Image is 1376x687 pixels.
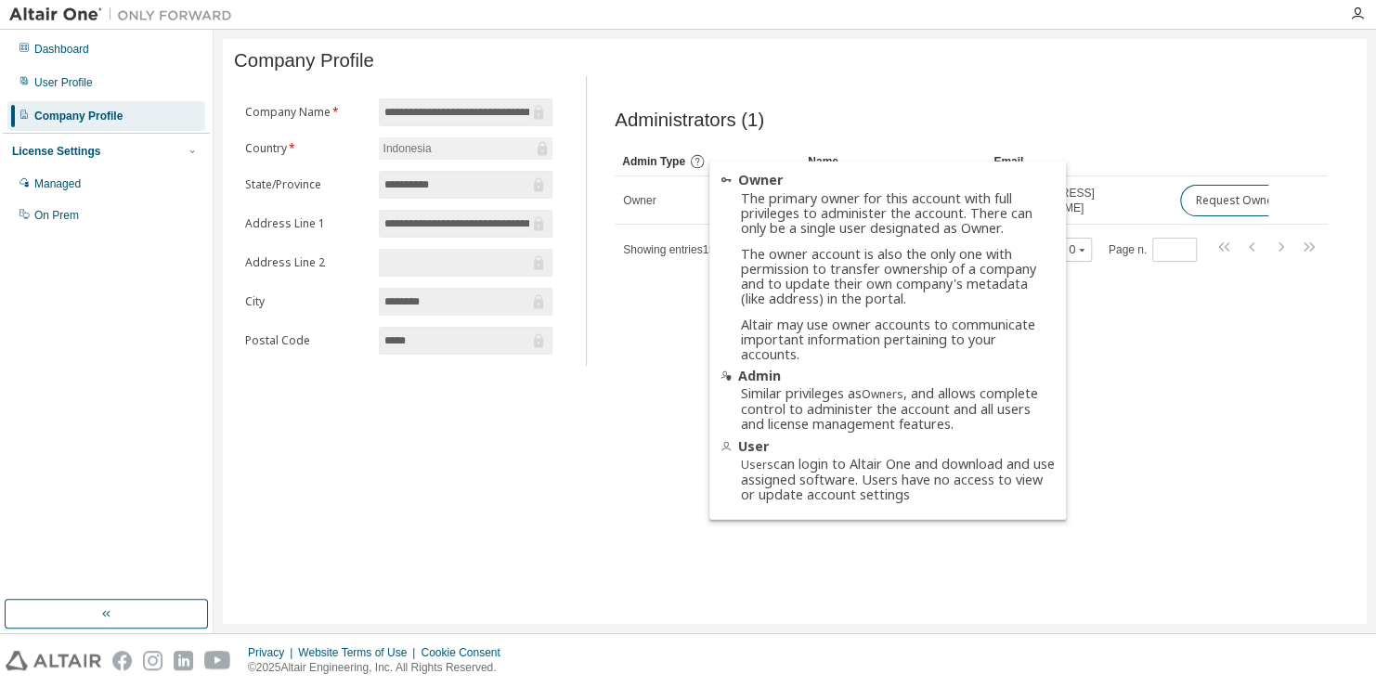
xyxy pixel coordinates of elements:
[298,645,421,660] div: Website Terms of Use
[174,651,193,670] img: linkedin.svg
[34,42,89,57] div: Dashboard
[994,186,1163,215] span: [EMAIL_ADDRESS][DOMAIN_NAME]
[34,75,93,90] div: User Profile
[234,50,374,71] span: Company Profile
[245,216,368,231] label: Address Line 1
[623,243,768,256] span: Showing entries 1 through 1 of 1
[720,368,1055,382] div: Admin
[245,255,368,270] label: Address Line 2
[380,138,434,159] div: Indonesia
[245,333,368,348] label: Postal Code
[379,137,552,160] div: Indonesia
[34,109,123,123] div: Company Profile
[245,294,368,309] label: City
[993,147,1164,176] div: Email
[720,173,1055,188] div: Owner
[143,651,162,670] img: instagram.svg
[12,144,100,159] div: License Settings
[720,438,1055,453] div: User
[9,6,241,24] img: Altair One
[615,110,764,131] span: Administrators (1)
[741,457,773,473] em: Users
[34,208,79,223] div: On Prem
[1109,238,1197,262] span: Page n.
[741,457,1055,502] div: can login to Altair One and download and use assigned software. Users have no access to view or u...
[6,651,101,670] img: altair_logo.svg
[245,141,368,156] label: Country
[245,177,368,192] label: State/Province
[34,176,81,191] div: Managed
[421,645,511,660] div: Cookie Consent
[741,190,1055,361] div: The primary owner for this account with full privileges to administer the account. There can only...
[623,193,656,208] span: Owner
[862,386,903,402] em: Owners
[1062,242,1087,257] button: 10
[808,147,979,176] div: Name
[741,386,1055,432] div: Similar privileges as , and allows complete control to administer the account and all users and l...
[622,155,685,168] span: Admin Type
[112,651,132,670] img: facebook.svg
[1180,185,1337,216] button: Request Owner Change
[248,660,512,676] p: © 2025 Altair Engineering, Inc. All Rights Reserved.
[248,645,298,660] div: Privacy
[204,651,231,670] img: youtube.svg
[245,105,368,120] label: Company Name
